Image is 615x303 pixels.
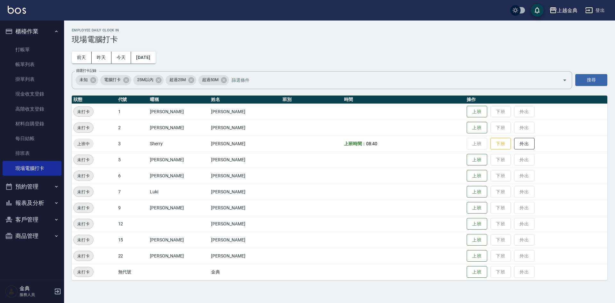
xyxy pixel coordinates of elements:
img: Person [5,285,18,298]
td: [PERSON_NAME] [209,104,281,120]
label: 篩選打卡記錄 [76,68,96,73]
td: [PERSON_NAME] [148,232,210,248]
span: 未打卡 [74,221,93,227]
button: Open [560,75,570,85]
td: 3 [117,136,148,152]
td: Luki [148,184,210,200]
b: 上班時間： [344,141,366,146]
span: 25M以內 [133,77,157,83]
span: 上班中 [73,140,94,147]
input: 篩選條件 [230,74,551,86]
button: 上班 [467,122,487,134]
a: 現金收支登錄 [3,87,61,101]
div: 超過50M [198,75,229,85]
span: 未打卡 [74,156,93,163]
td: [PERSON_NAME] [209,136,281,152]
span: 未打卡 [74,237,93,243]
td: 15 [117,232,148,248]
th: 班別 [281,96,342,104]
a: 帳單列表 [3,57,61,72]
div: 上越金典 [557,6,578,14]
span: 超過25M [166,77,190,83]
th: 姓名 [209,96,281,104]
td: 1 [117,104,148,120]
td: [PERSON_NAME] [148,200,210,216]
a: 現場電腦打卡 [3,161,61,176]
td: [PERSON_NAME] [209,120,281,136]
span: 未打卡 [74,269,93,275]
h3: 現場電腦打卡 [72,35,607,44]
td: 2 [117,120,148,136]
td: [PERSON_NAME] [148,152,210,168]
button: 上班 [467,218,487,230]
td: [PERSON_NAME] [209,168,281,184]
p: 服務人員 [20,292,52,298]
td: 5 [117,152,148,168]
td: 7 [117,184,148,200]
button: 客戶管理 [3,211,61,228]
button: 上班 [467,202,487,214]
button: 上班 [467,170,487,182]
td: [PERSON_NAME] [209,184,281,200]
th: 操作 [465,96,607,104]
div: 電腦打卡 [100,75,131,85]
button: 上班 [467,154,487,166]
span: 未知 [76,77,92,83]
td: [PERSON_NAME] [209,216,281,232]
a: 每日結帳 [3,131,61,146]
img: Logo [8,6,26,14]
td: Sherry [148,136,210,152]
button: 外出 [514,138,535,150]
td: [PERSON_NAME] [209,248,281,264]
h2: Employee Daily Clock In [72,28,607,32]
span: 未打卡 [74,108,93,115]
button: 前天 [72,52,92,63]
td: [PERSON_NAME] [148,168,210,184]
button: 報表及分析 [3,195,61,211]
button: [DATE] [131,52,155,63]
span: 未打卡 [74,205,93,211]
td: [PERSON_NAME] [148,104,210,120]
button: 上班 [467,186,487,198]
td: 9 [117,200,148,216]
button: 今天 [111,52,131,63]
span: 08:40 [366,141,377,146]
button: 櫃檯作業 [3,23,61,40]
td: 金典 [209,264,281,280]
a: 掛單列表 [3,72,61,87]
h5: 金典 [20,285,52,292]
div: 超過25M [166,75,196,85]
a: 高階收支登錄 [3,102,61,116]
div: 25M以內 [133,75,164,85]
th: 時間 [342,96,465,104]
a: 材料自購登錄 [3,116,61,131]
span: 未打卡 [74,189,93,195]
button: 上班 [467,234,487,246]
div: 未知 [76,75,98,85]
button: 下班 [490,138,511,150]
a: 打帳單 [3,42,61,57]
span: 未打卡 [74,173,93,179]
button: 預約管理 [3,178,61,195]
td: 22 [117,248,148,264]
td: [PERSON_NAME] [148,120,210,136]
span: 電腦打卡 [100,77,125,83]
button: 上班 [467,266,487,278]
button: save [531,4,544,17]
td: 6 [117,168,148,184]
button: 昨天 [92,52,111,63]
button: 搜尋 [575,74,607,86]
td: 無代號 [117,264,148,280]
th: 狀態 [72,96,117,104]
td: [PERSON_NAME] [209,232,281,248]
button: 上班 [467,250,487,262]
a: 排班表 [3,146,61,161]
button: 上班 [467,106,487,118]
button: 商品管理 [3,228,61,244]
td: [PERSON_NAME] [209,152,281,168]
span: 超過50M [198,77,222,83]
td: [PERSON_NAME] [148,248,210,264]
span: 未打卡 [74,253,93,259]
button: 登出 [583,4,607,16]
th: 代號 [117,96,148,104]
